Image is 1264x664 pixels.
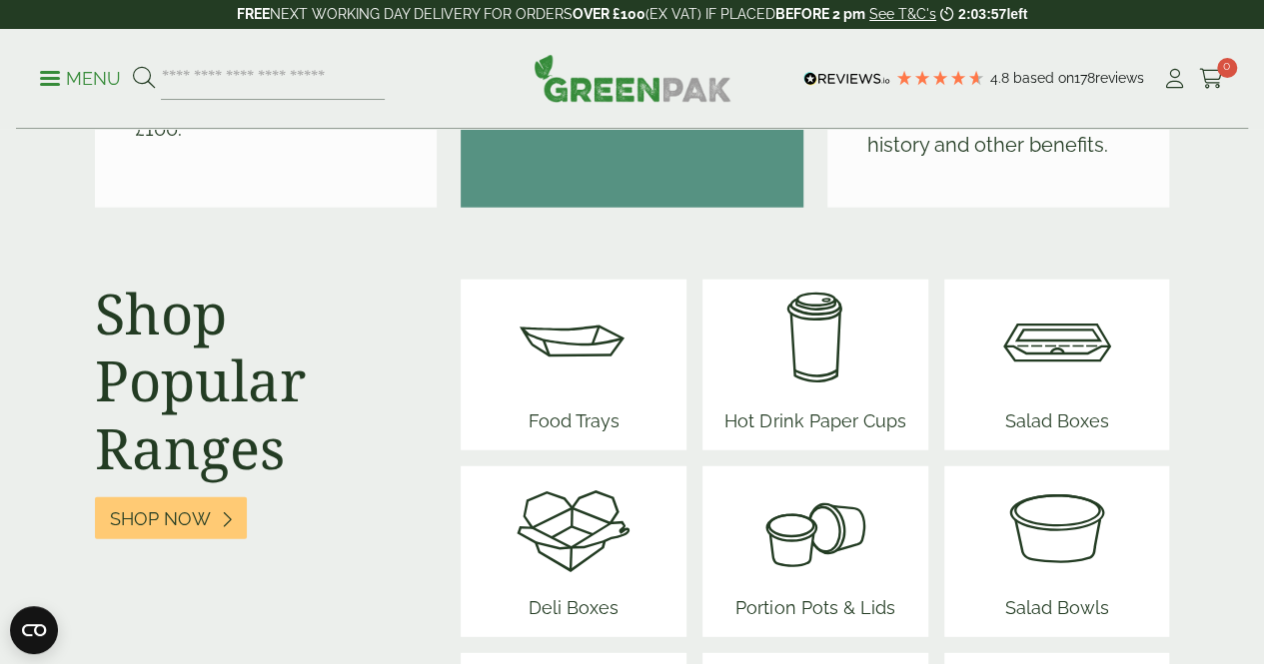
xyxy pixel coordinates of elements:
[1199,69,1224,89] i: Cart
[1095,70,1144,86] span: reviews
[1199,64,1224,94] a: 0
[514,466,633,586] img: Deli_box.svg
[997,280,1117,399] img: Salad_box.svg
[727,466,902,586] img: PortionPots.svg
[869,6,936,22] a: See T&C's
[803,72,890,86] img: REVIEWS.io
[727,466,902,637] a: Portion Pots & Lids
[895,69,985,87] div: 4.78 Stars
[10,606,58,654] button: Open CMP widget
[716,280,913,450] a: Hot Drink Paper Cups
[997,399,1117,450] span: Salad Boxes
[514,466,633,637] a: Deli Boxes
[997,466,1117,637] a: Salad Bowls
[727,586,902,637] span: Portion Pots & Lids
[775,6,865,22] strong: BEFORE 2 pm
[1013,70,1074,86] span: Based on
[95,497,247,540] a: Shop Now
[237,6,270,22] strong: FREE
[95,280,438,481] h2: Shop Popular Ranges
[958,6,1006,22] span: 2:03:57
[997,586,1117,637] span: Salad Bowls
[514,280,633,450] a: Food Trays
[573,6,645,22] strong: OVER £100
[997,466,1117,586] img: SoupNsalad_bowls.svg
[40,67,121,91] p: Menu
[1162,69,1187,89] i: My Account
[716,280,913,399] img: HotDrink_paperCup.svg
[990,70,1013,86] span: 4.8
[514,399,633,450] span: Food Trays
[997,280,1117,450] a: Salad Boxes
[534,54,731,102] img: GreenPak Supplies
[716,399,913,450] span: Hot Drink Paper Cups
[1074,70,1095,86] span: 178
[40,67,121,87] a: Menu
[110,508,211,530] span: Shop Now
[1006,6,1027,22] span: left
[1217,58,1237,78] span: 0
[514,586,633,637] span: Deli Boxes
[514,280,633,399] img: Food_tray.svg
